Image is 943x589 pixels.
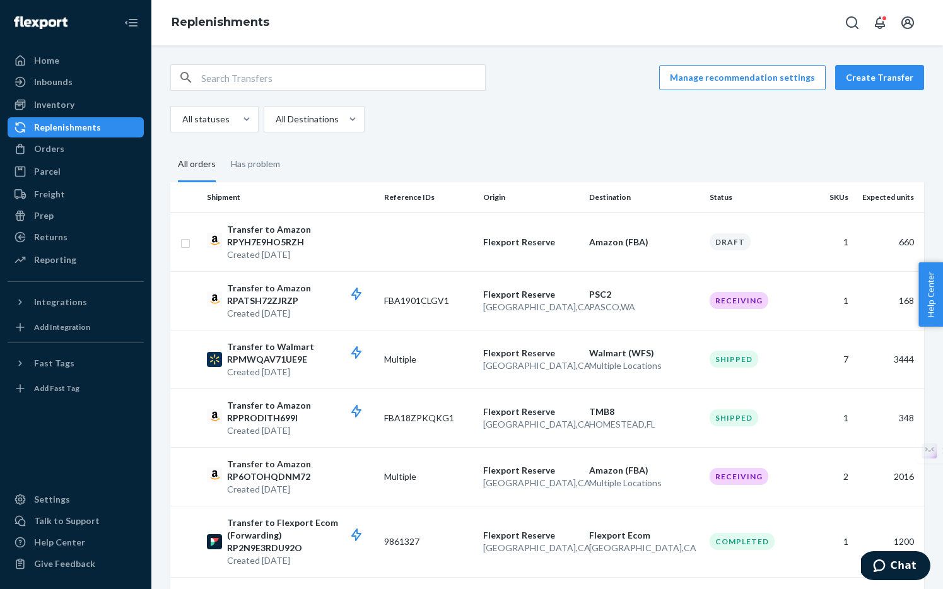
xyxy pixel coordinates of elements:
a: Add Fast Tag [8,378,144,399]
p: Flexport Reserve [483,529,579,542]
td: 9861327 [379,506,478,577]
p: Flexport Ecom [589,529,700,542]
div: All Destinations [276,113,339,125]
div: Integrations [34,296,87,308]
td: 348 [853,388,924,447]
iframe: Opens a widget where you can chat to one of our agents [861,551,930,583]
div: Receiving [710,292,768,309]
td: 1 [804,271,853,330]
p: [GEOGRAPHIC_DATA] , CA [483,418,579,431]
p: Transfer to Amazon RPATSH72ZJRZP [227,282,374,307]
div: Replenishments [34,121,101,134]
div: All statuses [182,113,230,125]
th: Shipment [202,182,379,213]
div: All orders [178,148,216,182]
th: SKUs [804,182,853,213]
td: FBA1901CLGV1 [379,271,478,330]
p: [GEOGRAPHIC_DATA] , CA [483,301,579,313]
input: Search Transfers [201,65,485,90]
th: Reference IDs [379,182,478,213]
button: Integrations [8,292,144,312]
p: PASCO , WA [589,301,700,313]
p: Flexport Reserve [483,464,579,477]
p: Created [DATE] [227,424,374,437]
a: Help Center [8,532,144,552]
p: Transfer to Flexport Ecom (Forwarding) RP2N9E3RDU92O [227,516,374,554]
a: Orders [8,139,144,159]
th: Status [705,182,804,213]
p: Transfer to Amazon RPYH7E9HO5RZH [227,223,374,248]
a: Prep [8,206,144,226]
p: Flexport Reserve [483,236,579,248]
td: 168 [853,271,924,330]
p: Flexport Reserve [483,288,579,301]
a: Replenishments [172,15,269,29]
ol: breadcrumbs [161,4,279,41]
div: Help Center [34,536,85,549]
input: All statuses [181,113,182,125]
div: Settings [34,493,70,506]
button: Close Navigation [119,10,144,35]
button: Talk to Support [8,511,144,531]
div: Returns [34,231,67,243]
td: Multiple [379,330,478,388]
div: Receiving [710,468,768,485]
a: Parcel [8,161,144,182]
button: Help Center [918,262,943,327]
p: Transfer to Walmart RPMWQAV71UE9E [227,341,374,366]
div: Home [34,54,59,67]
button: Create Transfer [835,65,924,90]
a: Home [8,50,144,71]
td: 7 [804,330,853,388]
div: Give Feedback [34,557,95,570]
td: 3444 [853,330,924,388]
div: Shipped [710,351,758,368]
p: Created [DATE] [227,248,374,261]
p: Amazon (FBA) [589,464,700,477]
p: Transfer to Amazon RPPRODITH699I [227,399,374,424]
td: 1 [804,388,853,447]
p: Created [DATE] [227,483,374,496]
td: Multiple [379,447,478,506]
a: Settings [8,489,144,510]
input: All Destinations [274,113,276,125]
p: Amazon (FBA) [589,236,700,248]
div: Draft [710,233,751,250]
p: Created [DATE] [227,307,374,320]
p: Created [DATE] [227,366,374,378]
p: Created [DATE] [227,554,374,567]
a: Replenishments [8,117,144,137]
button: Open Search Box [840,10,865,35]
div: Completed [710,533,775,550]
td: 2 [804,447,853,506]
button: Open notifications [867,10,893,35]
p: Walmart (WFS) [589,347,700,359]
th: Expected units [853,182,924,213]
div: Add Fast Tag [34,383,79,394]
div: Has problem [231,148,280,180]
a: Add Integration [8,317,144,337]
p: [GEOGRAPHIC_DATA] , CA [483,542,579,554]
td: 1 [804,506,853,577]
div: Reporting [34,254,76,266]
div: Inventory [34,98,74,111]
div: Inbounds [34,76,73,88]
td: 1 [804,213,853,271]
div: Add Integration [34,322,90,332]
p: TMB8 [589,405,700,418]
p: [GEOGRAPHIC_DATA] , CA [483,477,579,489]
th: Destination [584,182,705,213]
th: Origin [478,182,584,213]
p: Flexport Reserve [483,347,579,359]
img: Flexport logo [14,16,67,29]
p: [GEOGRAPHIC_DATA] , CA [589,542,700,554]
td: FBA18ZPKQKG1 [379,388,478,447]
a: Inventory [8,95,144,115]
td: 1200 [853,506,924,577]
p: Transfer to Amazon RP6OTOHQDNM72 [227,458,374,483]
button: Fast Tags [8,353,144,373]
button: Manage recommendation settings [659,65,826,90]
